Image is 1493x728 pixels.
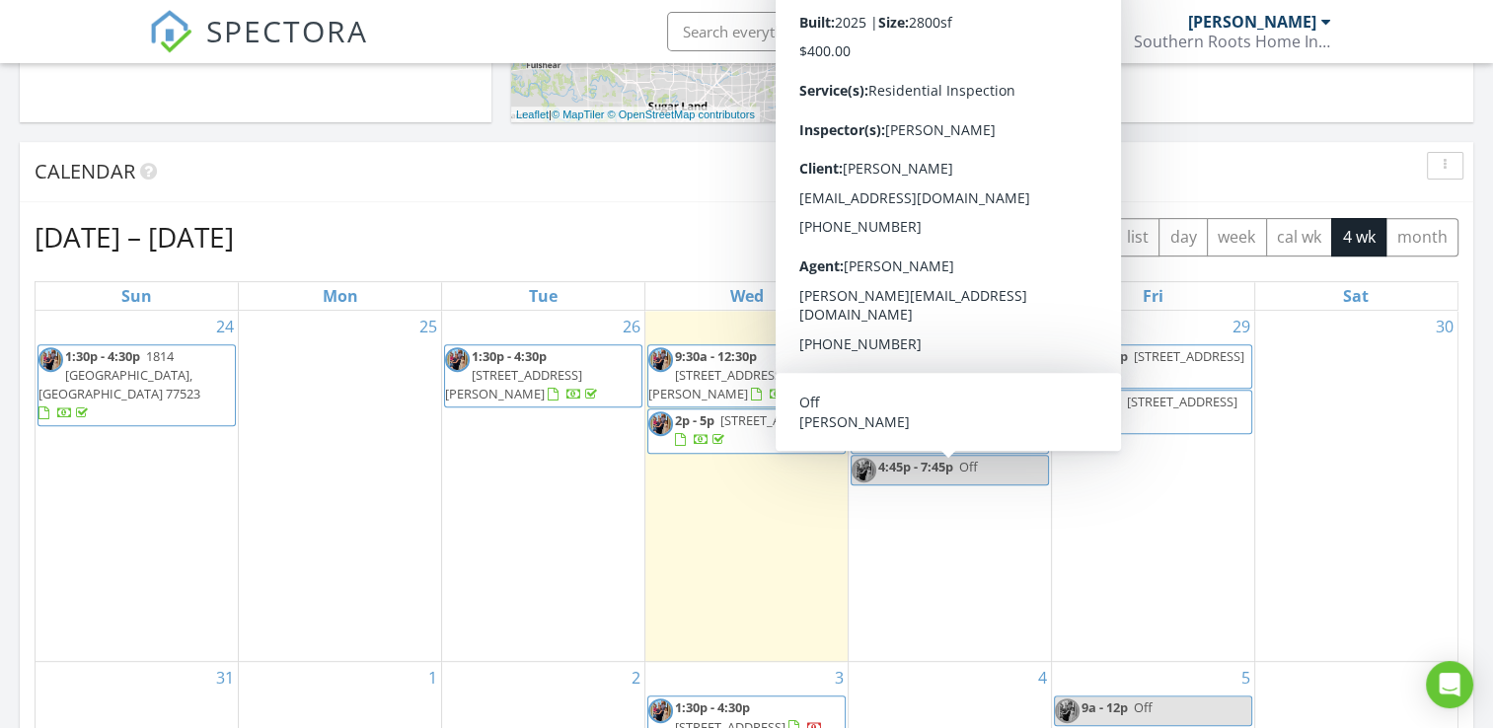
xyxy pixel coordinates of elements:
td: Go to August 27, 2025 [645,311,849,662]
span: 9a - 12p [878,347,925,365]
img: img_6530.jpg [38,347,63,372]
button: list [1115,218,1159,256]
a: 1:30p - 4:30p [STREET_ADDRESS][PERSON_NAME] [444,344,642,408]
a: Go to August 29, 2025 [1229,311,1254,342]
a: Thursday [931,282,969,310]
img: img_6530.jpg [1055,393,1080,417]
div: Southern Roots Home Inspections [1134,32,1331,51]
a: Leaflet [516,109,549,120]
a: 9:30a - 12:30p [STREET_ADDRESS][PERSON_NAME] [647,344,846,408]
img: img_6530.jpg [852,347,876,372]
a: 9a - 12p [STREET_ADDRESS][PERSON_NAME] [878,347,1041,384]
button: day [1158,218,1208,256]
a: Tuesday [525,282,561,310]
button: month [1385,218,1458,256]
a: 1:30p - 4:30p 1814 [GEOGRAPHIC_DATA], [GEOGRAPHIC_DATA] 77523 [38,347,200,422]
a: Go to August 25, 2025 [415,311,441,342]
span: 9a - 12p [1082,698,1128,716]
div: | [511,107,760,123]
span: 1:30p - 4:30p [675,698,750,716]
span: Calendar [35,158,135,184]
span: [STREET_ADDRESS][PERSON_NAME] [445,366,582,402]
a: 1p - 4p [STREET_ADDRESS] [1054,390,1252,434]
a: 1:30p - 4:30p [STREET_ADDRESS][PERSON_NAME] [445,347,601,402]
img: img_6530.jpg [852,458,876,482]
span: Off [959,458,978,475]
a: 1:30p - 4:30p [STREET_ADDRESS][PERSON_NAME] [852,393,989,448]
a: Go to September 5, 2025 [1237,662,1254,693]
td: Go to August 29, 2025 [1051,311,1254,662]
button: 4 wk [1331,218,1386,256]
a: 9a - 12p [STREET_ADDRESS] [1054,344,1252,389]
div: Open Intercom Messenger [1426,661,1473,708]
h2: [DATE] – [DATE] [35,217,234,256]
span: [STREET_ADDRESS][PERSON_NAME] [878,347,1041,384]
a: Go to August 30, 2025 [1432,311,1457,342]
a: 1p - 4p [STREET_ADDRESS] [1082,393,1237,429]
span: [STREET_ADDRESS][PERSON_NAME] [852,411,989,448]
span: [STREET_ADDRESS] [1134,347,1244,365]
span: 9:30a - 12:30p [675,347,757,365]
a: Go to August 28, 2025 [1025,311,1051,342]
td: Go to August 24, 2025 [36,311,239,662]
img: The Best Home Inspection Software - Spectora [149,10,192,53]
span: 1814 [GEOGRAPHIC_DATA], [GEOGRAPHIC_DATA] 77523 [38,347,200,402]
a: © OpenStreetMap contributors [608,109,755,120]
a: Monday [319,282,362,310]
a: 2p - 5p [STREET_ADDRESS] [675,411,831,448]
a: Go to September 4, 2025 [1034,662,1051,693]
span: 1:30p - 4:30p [472,347,547,365]
span: 1p - 4p [1082,393,1121,410]
span: 2p - 5p [675,411,714,429]
span: [STREET_ADDRESS][PERSON_NAME] [648,366,785,402]
span: 1:30p - 4:30p [878,393,953,410]
td: Go to August 26, 2025 [442,311,645,662]
a: Go to August 26, 2025 [619,311,644,342]
a: 1:30p - 4:30p 1814 [GEOGRAPHIC_DATA], [GEOGRAPHIC_DATA] 77523 [37,344,236,427]
button: [DATE] [929,218,1001,256]
a: Go to August 24, 2025 [212,311,238,342]
img: img_6530.jpg [648,411,673,436]
a: SPECTORA [149,27,368,68]
a: 9a - 12p [STREET_ADDRESS] [1082,347,1244,384]
a: Go to September 3, 2025 [831,662,848,693]
div: [PERSON_NAME] [1188,12,1316,32]
a: Saturday [1339,282,1373,310]
img: img_6530.jpg [1055,698,1080,723]
span: [STREET_ADDRESS] [1127,393,1237,410]
td: Go to August 25, 2025 [239,311,442,662]
td: Go to August 28, 2025 [848,311,1051,662]
a: 9:30a - 12:30p [STREET_ADDRESS][PERSON_NAME] [648,347,804,402]
a: Wednesday [725,282,767,310]
input: Search everything... [667,12,1062,51]
a: © MapTiler [552,109,605,120]
span: 9a - 12p [1082,347,1128,365]
button: week [1207,218,1267,256]
button: cal wk [1266,218,1333,256]
a: Sunday [117,282,156,310]
img: img_6530.jpg [648,698,673,723]
a: Friday [1139,282,1167,310]
a: 9a - 12p [STREET_ADDRESS][PERSON_NAME] [851,344,1049,389]
span: 1:30p - 4:30p [65,347,140,365]
a: Go to August 27, 2025 [822,311,848,342]
img: img_6530.jpg [1055,347,1080,372]
span: 4:45p - 7:45p [878,458,953,475]
td: Go to August 30, 2025 [1254,311,1457,662]
a: 1:30p - 4:30p [STREET_ADDRESS][PERSON_NAME] [851,390,1049,454]
span: Off [1134,698,1153,716]
a: Go to August 31, 2025 [212,662,238,693]
a: 2p - 5p [STREET_ADDRESS] [647,408,846,453]
a: Go to September 2, 2025 [628,662,644,693]
img: img_6530.jpg [445,347,470,372]
img: img_6530.jpg [648,347,673,372]
span: [STREET_ADDRESS] [720,411,831,429]
span: SPECTORA [206,10,368,51]
img: img_6530.jpg [852,393,876,417]
button: Previous [1012,217,1059,257]
a: Go to September 1, 2025 [424,662,441,693]
button: Next [1058,217,1104,257]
